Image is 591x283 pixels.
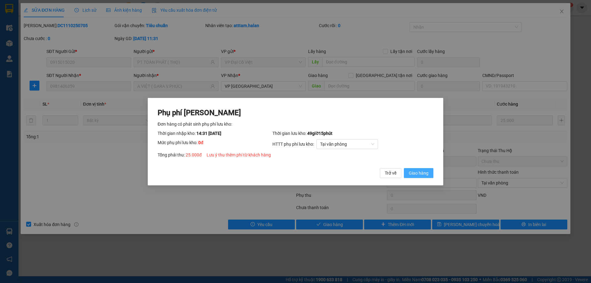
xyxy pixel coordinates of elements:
button: Giao hàng [404,168,433,178]
span: 25.000 đ [186,152,202,157]
div: HTTT phụ phí lưu kho: [272,139,433,149]
div: Tổng phải thu: [158,151,433,158]
span: 49 giờ 15 phút [307,131,332,135]
div: Thời gian lưu kho: [272,130,433,136]
span: Phụ phí [PERSON_NAME] [158,108,241,117]
span: Tại văn phòng [320,139,374,148]
span: 0 đ [198,140,203,145]
div: Mức phụ phí lưu kho: [158,139,272,149]
span: 14:31 [DATE] [196,131,221,135]
span: Lưu ý thu thêm phí từ khách hàng [207,152,271,157]
div: Đơn hàng có phát sinh phụ phí lưu kho: [158,120,433,127]
span: Trở về [385,169,396,176]
button: Trở về [380,168,401,178]
span: Giao hàng [409,169,428,176]
div: Thời gian nhập kho: [158,130,272,136]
